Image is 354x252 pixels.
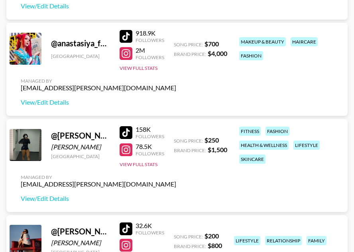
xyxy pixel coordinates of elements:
div: Followers [136,37,164,43]
div: Followers [136,230,164,236]
div: @ [PERSON_NAME].drew [51,226,110,236]
a: View/Edit Details [21,2,176,10]
span: Song Price: [174,42,203,48]
div: fitness [239,127,261,136]
div: family [307,236,326,245]
div: 158K [136,125,164,133]
div: Managed By [21,78,176,84]
div: 32.6K [136,222,164,230]
div: makeup & beauty [239,37,286,46]
strong: $ 250 [205,136,219,144]
div: skincare [239,155,265,164]
div: relationship [265,236,302,245]
div: haircare [291,37,318,46]
strong: $ 1,500 [208,146,227,153]
div: [PERSON_NAME] [51,143,110,151]
div: 918.9K [136,29,164,37]
strong: $ 700 [205,40,219,48]
div: fashion [239,51,263,60]
div: Managed By [21,174,176,180]
button: View Full Stats [120,65,157,71]
div: 78.5K [136,143,164,151]
span: Brand Price: [174,51,206,57]
div: Followers [136,151,164,157]
div: 2M [136,46,164,54]
a: View/Edit Details [21,98,176,106]
strong: $ 800 [208,242,222,249]
a: View/Edit Details [21,194,176,202]
div: health & wellness [239,141,289,150]
div: [GEOGRAPHIC_DATA] [51,53,110,59]
span: Brand Price: [174,147,206,153]
strong: $ 200 [205,232,219,240]
div: [EMAIL_ADDRESS][PERSON_NAME][DOMAIN_NAME] [21,180,176,188]
div: lifestyle [234,236,260,245]
div: @ [PERSON_NAME] [51,131,110,141]
div: fashion [265,127,289,136]
div: [GEOGRAPHIC_DATA] [51,153,110,159]
span: Song Price: [174,234,203,240]
strong: $ 4,000 [208,50,227,57]
div: lifestyle [293,141,320,150]
div: [EMAIL_ADDRESS][PERSON_NAME][DOMAIN_NAME] [21,84,176,92]
span: Brand Price: [174,243,206,249]
div: Followers [136,133,164,139]
span: Song Price: [174,138,203,144]
div: Followers [136,54,164,60]
div: [PERSON_NAME] [51,239,110,247]
button: View Full Stats [120,161,157,167]
div: @ anastasiya_fukkacumi1 [51,38,110,48]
